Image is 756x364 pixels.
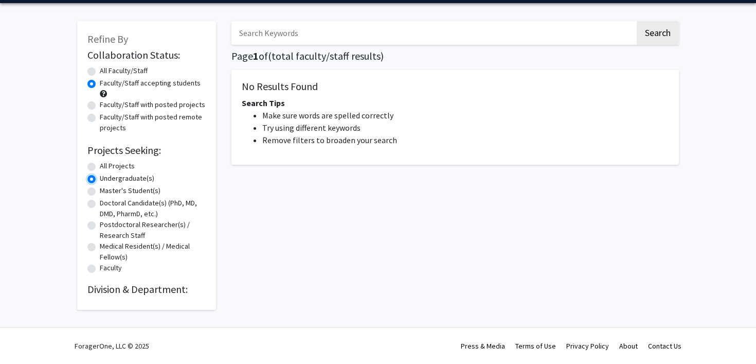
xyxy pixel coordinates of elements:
[87,144,206,157] h2: Projects Seeking:
[100,65,148,76] label: All Faculty/Staff
[461,341,505,351] a: Press & Media
[100,219,206,241] label: Postdoctoral Researcher(s) / Research Staff
[100,198,206,219] label: Doctoral Candidate(s) (PhD, MD, DMD, PharmD, etc.)
[253,49,259,62] span: 1
[231,175,679,199] nav: Page navigation
[100,99,205,110] label: Faculty/Staff with posted projects
[231,50,679,62] h1: Page of ( total faculty/staff results)
[242,98,285,108] span: Search Tips
[637,21,679,45] button: Search
[87,283,206,296] h2: Division & Department:
[100,263,122,273] label: Faculty
[262,122,669,134] li: Try using different keywords
[648,341,681,351] a: Contact Us
[515,341,556,351] a: Terms of Use
[87,49,206,61] h2: Collaboration Status:
[100,241,206,263] label: Medical Resident(s) / Medical Fellow(s)
[231,21,635,45] input: Search Keywords
[75,328,149,364] div: ForagerOne, LLC © 2025
[262,134,669,146] li: Remove filters to broaden your search
[100,112,206,133] label: Faculty/Staff with posted remote projects
[87,32,128,45] span: Refine By
[100,161,135,171] label: All Projects
[8,318,44,356] iframe: Chat
[242,80,669,93] h5: No Results Found
[619,341,638,351] a: About
[100,185,160,196] label: Master's Student(s)
[100,173,154,184] label: Undergraduate(s)
[566,341,609,351] a: Privacy Policy
[262,109,669,122] li: Make sure words are spelled correctly
[100,78,201,89] label: Faculty/Staff accepting students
